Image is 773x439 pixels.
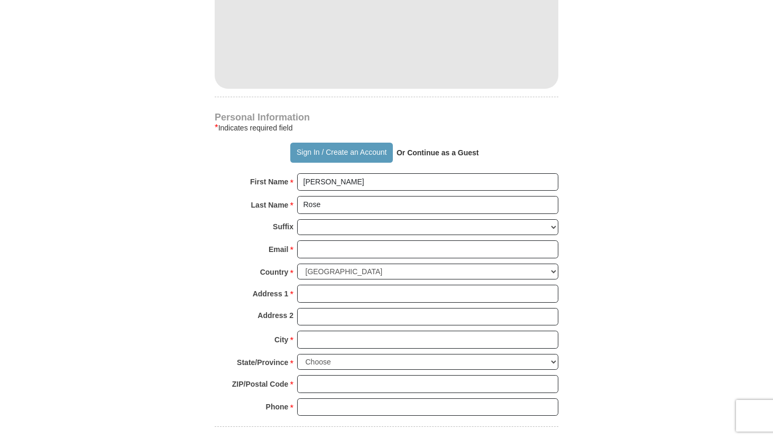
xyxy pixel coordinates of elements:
[215,122,558,134] div: Indicates required field
[237,355,288,370] strong: State/Province
[269,242,288,257] strong: Email
[260,265,289,279] strong: Country
[232,377,289,391] strong: ZIP/Postal Code
[266,399,289,414] strong: Phone
[273,219,293,234] strong: Suffix
[257,308,293,323] strong: Address 2
[290,143,392,163] button: Sign In / Create an Account
[250,174,288,189] strong: First Name
[274,332,288,347] strong: City
[397,148,479,157] strong: Or Continue as a Guest
[253,286,289,301] strong: Address 1
[215,113,558,122] h4: Personal Information
[251,198,289,212] strong: Last Name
